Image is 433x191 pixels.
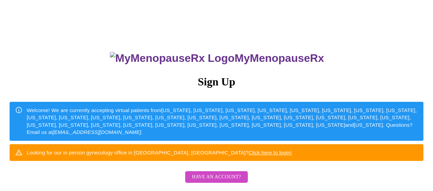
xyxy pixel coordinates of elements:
div: Looking for our in person gynecology office in [GEOGRAPHIC_DATA], [GEOGRAPHIC_DATA]? [27,146,292,159]
img: MyMenopauseRx Logo [110,52,234,65]
h3: Sign Up [10,76,423,88]
span: Have an account? [192,173,241,181]
div: Welcome! We are currently accepting virtual patients from [US_STATE], [US_STATE], [US_STATE], [US... [27,104,418,139]
a: Have an account? [183,179,250,185]
h3: MyMenopauseRx [11,52,424,65]
em: [EMAIL_ADDRESS][DOMAIN_NAME] [53,129,141,135]
a: Click here to login! [249,150,292,155]
button: Have an account? [185,171,248,183]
